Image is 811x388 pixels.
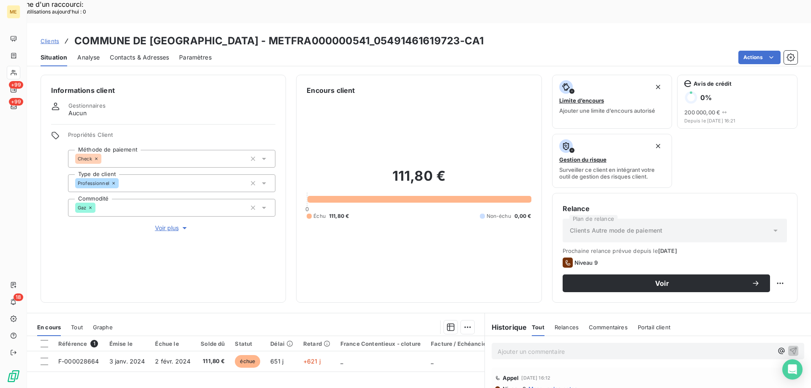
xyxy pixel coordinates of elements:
div: Échue le [155,340,191,347]
span: _ [431,358,433,365]
span: Voir plus [155,224,189,232]
span: En cours [37,324,61,331]
span: [DATE] 16:12 [521,375,550,380]
span: +99 [9,98,23,106]
h6: Historique [485,322,527,332]
span: 1 [90,340,98,347]
span: Aucun [68,109,87,117]
span: Professionnel [78,181,109,186]
span: Voir [573,280,751,287]
span: Relances [555,324,579,331]
span: Prochaine relance prévue depuis le [563,247,787,254]
span: Non-échu [487,212,511,220]
div: Émise le [109,340,145,347]
span: Check [78,156,92,161]
span: Tout [532,324,544,331]
span: Niveau 9 [574,259,598,266]
div: France Contentieux - cloture [340,340,421,347]
div: Référence [58,340,99,347]
span: Contacts & Adresses [110,53,169,62]
span: 200 000,00 € [684,109,720,116]
input: Ajouter une valeur [95,204,102,212]
button: Voir [563,274,770,292]
button: Voir plus [68,223,275,233]
button: Limite d’encoursAjouter une limite d’encours autorisé [552,75,672,129]
h2: 111,80 € [307,168,531,193]
span: +99 [9,81,23,89]
span: Échu [313,212,326,220]
span: Limite d’encours [559,97,604,104]
span: Depuis le [DATE] 16:21 [684,118,790,123]
span: 0 [305,206,309,212]
span: F-000028664 [58,358,99,365]
div: Délai [270,340,293,347]
div: Statut [235,340,260,347]
span: Avis de crédit [694,80,732,87]
span: Gestionnaires [68,102,106,109]
h6: Informations client [51,85,275,95]
div: Open Intercom Messenger [782,359,803,380]
span: 18 [14,293,23,301]
input: Ajouter une valeur [119,179,125,187]
span: Appel [503,374,519,381]
span: Situation [41,53,67,62]
span: échue [235,355,260,368]
span: Commentaires [589,324,628,331]
button: Actions [738,51,781,64]
span: 651 j [270,358,283,365]
h6: 0 % [700,93,712,102]
span: Clients [41,38,59,44]
span: 111,80 € [329,212,349,220]
h3: COMMUNE DE [GEOGRAPHIC_DATA] - METFRA000000541_05491461619723-CA1 [74,33,484,49]
h6: Encours client [307,85,355,95]
span: Propriétés Client [68,131,275,143]
span: Gaz [78,205,86,210]
span: 3 janv. 2024 [109,358,145,365]
span: Surveiller ce client en intégrant votre outil de gestion des risques client. [559,166,665,180]
a: Clients [41,37,59,45]
span: Tout [71,324,83,331]
span: 111,80 € [201,357,225,366]
button: Gestion du risqueSurveiller ce client en intégrant votre outil de gestion des risques client. [552,134,672,188]
span: Clients Autre mode de paiement [570,226,663,235]
h6: Relance [563,203,787,214]
span: [DATE] [658,247,677,254]
img: Logo LeanPay [7,369,20,383]
div: Retard [303,340,330,347]
span: _ [340,358,343,365]
div: Facture / Echéancier [431,340,489,347]
span: Graphe [93,324,113,331]
span: Ajouter une limite d’encours autorisé [559,107,655,114]
span: +621 j [303,358,321,365]
span: 2 févr. 2024 [155,358,191,365]
span: Paramètres [179,53,212,62]
div: Solde dû [201,340,225,347]
span: Gestion du risque [559,156,607,163]
span: Analyse [77,53,100,62]
span: 0,00 € [514,212,531,220]
input: Ajouter une valeur [101,155,108,163]
span: Portail client [638,324,670,331]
